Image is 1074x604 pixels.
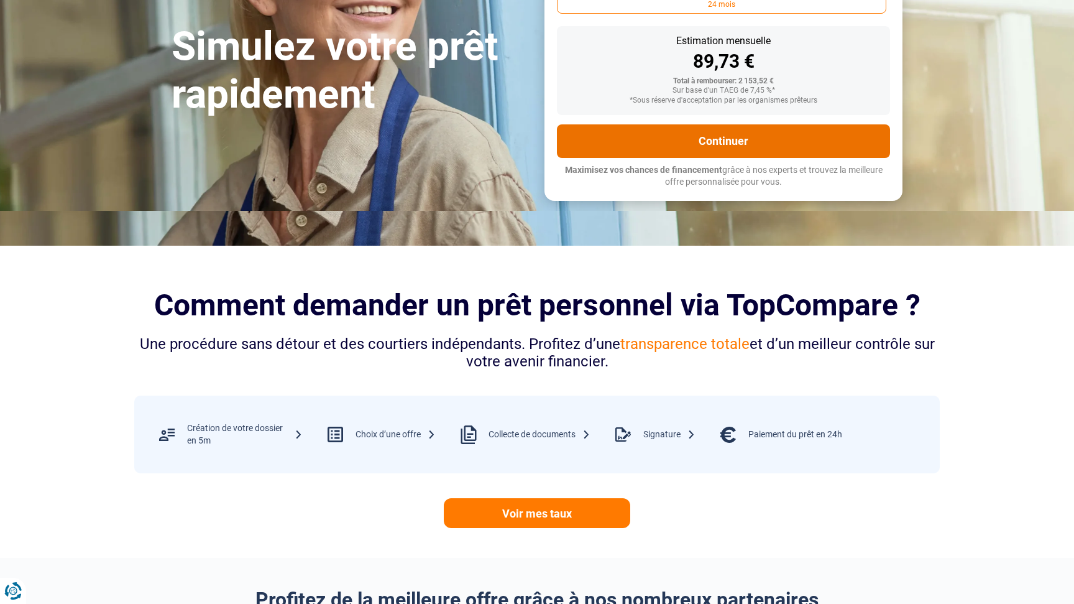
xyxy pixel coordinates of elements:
button: Continuer [557,124,890,158]
h1: Simulez votre prêt rapidement [172,23,530,119]
span: transparence totale [620,335,750,353]
div: *Sous réserve d'acceptation par les organismes prêteurs [567,96,880,105]
span: 24 mois [708,1,735,8]
div: Paiement du prêt en 24h [748,429,842,441]
div: Sur base d'un TAEG de 7,45 %* [567,86,880,95]
a: Voir mes taux [444,498,630,528]
div: Estimation mensuelle [567,36,880,46]
span: Maximisez vos chances de financement [565,165,722,175]
div: Choix d’une offre [356,429,436,441]
div: Création de votre dossier en 5m [187,422,303,447]
div: Collecte de documents [489,429,590,441]
div: Total à rembourser: 2 153,52 € [567,77,880,86]
h2: Comment demander un prêt personnel via TopCompare ? [134,288,940,322]
p: grâce à nos experts et trouvez la meilleure offre personnalisée pour vous. [557,164,890,188]
div: 89,73 € [567,52,880,71]
div: Une procédure sans détour et des courtiers indépendants. Profitez d’une et d’un meilleur contrôle... [134,335,940,371]
div: Signature [643,429,695,441]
